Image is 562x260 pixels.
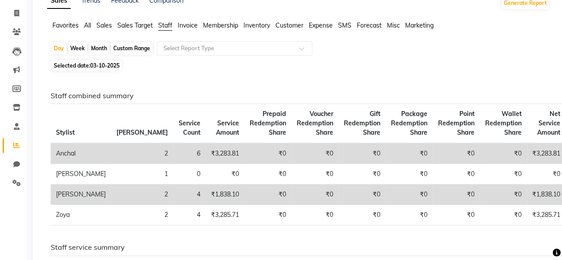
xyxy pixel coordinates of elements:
td: ₹0 [433,205,480,225]
td: ₹0 [244,205,291,225]
td: ₹0 [386,205,433,225]
span: SMS [338,21,351,29]
span: Point Redemption Share [438,110,474,136]
td: Zoya [51,205,111,225]
span: Service Count [179,119,200,136]
td: Anchal [51,143,111,164]
td: 6 [173,143,206,164]
td: ₹0 [244,143,291,164]
span: Voucher Redemption Share [297,110,333,136]
td: 2 [111,143,173,164]
td: [PERSON_NAME] [51,164,111,184]
td: ₹0 [386,184,433,205]
span: All [84,21,91,29]
td: ₹0 [339,143,386,164]
td: ₹0 [433,184,480,205]
div: Week [68,42,87,55]
span: Inventory [243,21,270,29]
td: ₹0 [291,205,339,225]
td: ₹0 [480,205,527,225]
span: Stylist [56,128,75,136]
td: ₹0 [386,143,433,164]
h6: Staff combined summary [51,92,543,100]
td: 1 [111,164,173,184]
span: Membership [203,21,238,29]
td: ₹0 [480,184,527,205]
td: ₹0 [291,164,339,184]
span: Favorites [52,21,79,29]
span: Staff [158,21,172,29]
td: ₹0 [339,205,386,225]
span: Service Amount [216,119,239,136]
td: ₹0 [480,143,527,164]
span: Misc [387,21,400,29]
span: Expense [309,21,333,29]
td: 2 [111,184,173,205]
span: Forecast [357,21,382,29]
td: 2 [111,205,173,225]
span: Invoice [178,21,198,29]
td: ₹3,283.81 [206,143,244,164]
span: [PERSON_NAME] [116,128,168,136]
span: Prepaid Redemption Share [250,110,286,136]
td: 4 [173,205,206,225]
td: ₹0 [206,164,244,184]
td: 0 [173,164,206,184]
td: [PERSON_NAME] [51,184,111,205]
td: ₹0 [386,164,433,184]
td: ₹0 [244,184,291,205]
div: Day [52,42,66,55]
div: Month [89,42,109,55]
span: Package Redemption Share [391,110,427,136]
span: Sales Target [117,21,153,29]
td: ₹0 [244,164,291,184]
span: 03-10-2025 [90,62,120,69]
span: Marketing [405,21,434,29]
span: Net Service Amount [537,110,560,136]
td: ₹0 [339,184,386,205]
td: ₹0 [291,143,339,164]
span: Customer [275,21,303,29]
td: ₹0 [339,164,386,184]
span: Wallet Redemption Share [485,110,522,136]
span: Gift Redemption Share [344,110,380,136]
td: ₹0 [291,184,339,205]
td: ₹0 [433,164,480,184]
td: 4 [173,184,206,205]
td: ₹0 [480,164,527,184]
h6: Staff service summary [51,243,543,252]
span: Selected date: [52,60,122,71]
td: ₹1,838.10 [206,184,244,205]
td: ₹0 [433,143,480,164]
span: Sales [96,21,112,29]
td: ₹3,285.71 [206,205,244,225]
div: Custom Range [111,42,152,55]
